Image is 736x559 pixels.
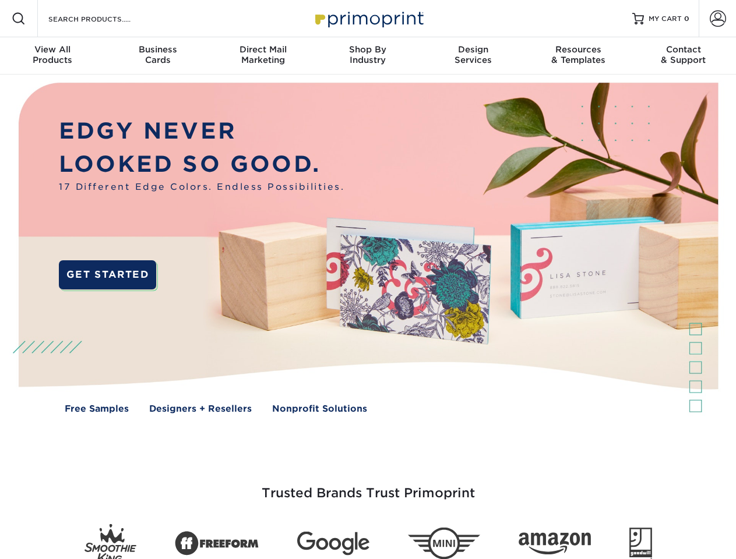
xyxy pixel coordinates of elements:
a: Resources& Templates [526,37,631,75]
img: Google [297,532,369,556]
div: & Support [631,44,736,65]
a: Shop ByIndustry [315,37,420,75]
span: Design [421,44,526,55]
a: Designers + Resellers [149,402,252,416]
a: DesignServices [421,37,526,75]
span: MY CART [649,14,682,24]
img: Amazon [519,533,591,555]
div: Cards [105,44,210,65]
a: BusinessCards [105,37,210,75]
input: SEARCH PRODUCTS..... [47,12,161,26]
a: Direct MailMarketing [210,37,315,75]
span: 17 Different Edge Colors. Endless Possibilities. [59,181,344,194]
span: Business [105,44,210,55]
span: Shop By [315,44,420,55]
a: Contact& Support [631,37,736,75]
img: Goodwill [629,528,652,559]
span: 0 [684,15,689,23]
p: LOOKED SO GOOD. [59,148,344,181]
span: Contact [631,44,736,55]
h3: Trusted Brands Trust Primoprint [27,458,709,515]
span: Direct Mail [210,44,315,55]
p: EDGY NEVER [59,115,344,148]
div: Services [421,44,526,65]
div: Marketing [210,44,315,65]
span: Resources [526,44,631,55]
div: & Templates [526,44,631,65]
img: Primoprint [310,6,427,31]
a: Free Samples [65,402,129,416]
a: Nonprofit Solutions [272,402,367,416]
a: GET STARTED [59,260,156,289]
div: Industry [315,44,420,65]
